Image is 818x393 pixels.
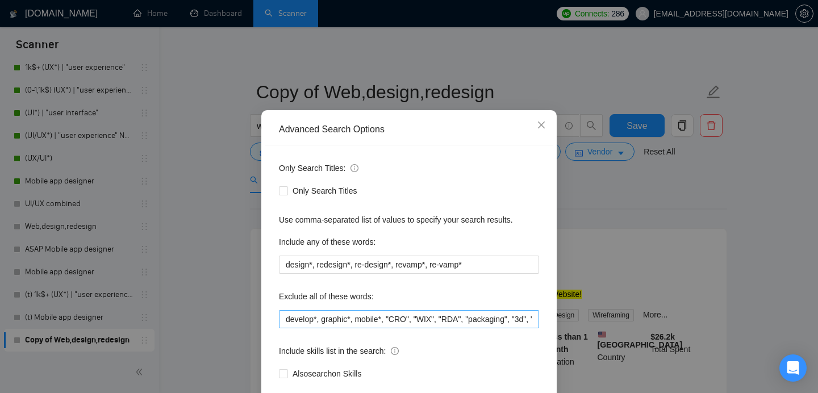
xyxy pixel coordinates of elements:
span: Include skills list in the search: [279,345,399,357]
span: info-circle [350,164,358,172]
label: Exclude all of these words: [279,287,374,306]
span: Also search on Skills [288,367,366,380]
span: close [537,120,546,129]
div: Open Intercom Messenger [779,354,807,382]
button: Close [526,110,557,141]
div: Advanced Search Options [279,123,539,136]
span: Only Search Titles [288,185,362,197]
span: info-circle [391,347,399,355]
div: Use comma-separated list of values to specify your search results. [279,214,539,226]
span: Only Search Titles: [279,162,358,174]
label: Include any of these words: [279,233,375,251]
